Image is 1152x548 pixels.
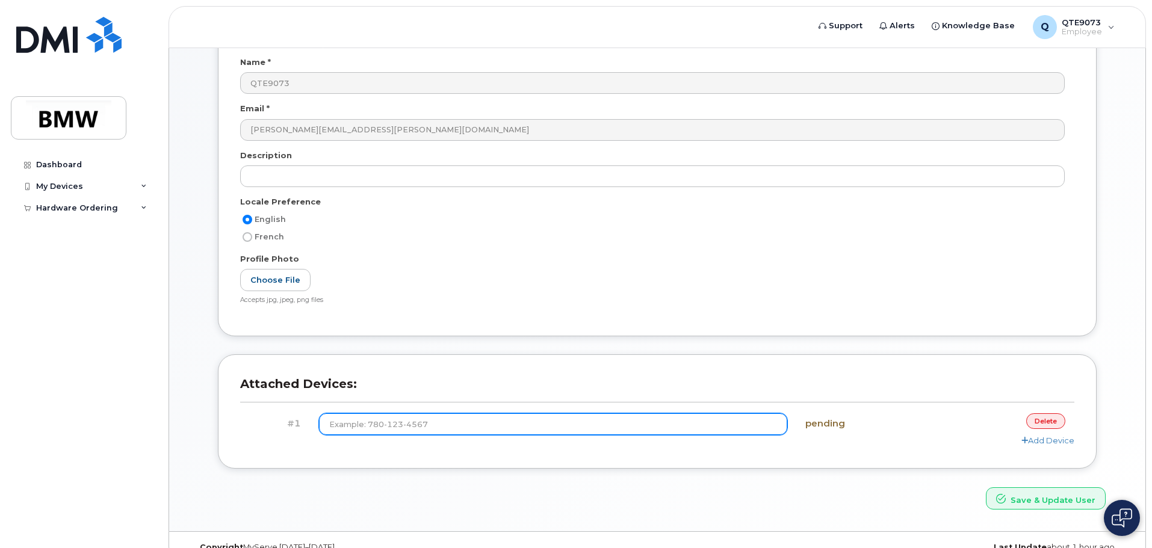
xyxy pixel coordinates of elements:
[805,419,926,429] h4: pending
[240,269,311,291] label: Choose File
[240,296,1065,305] div: Accepts jpg, jpeg, png files
[942,20,1015,32] span: Knowledge Base
[243,215,252,224] input: English
[1021,436,1074,445] a: Add Device
[1024,15,1123,39] div: QTE9073
[240,196,321,208] label: Locale Preference
[240,150,292,161] label: Description
[249,419,301,429] h4: #1
[1041,20,1049,34] span: Q
[1112,508,1132,528] img: Open chat
[255,215,286,224] span: English
[255,232,284,241] span: French
[923,14,1023,38] a: Knowledge Base
[1026,413,1065,428] a: delete
[871,14,923,38] a: Alerts
[240,253,299,265] label: Profile Photo
[240,103,270,114] label: Email *
[243,232,252,242] input: French
[240,57,271,68] label: Name *
[240,377,1074,402] h3: Attached Devices:
[986,487,1106,510] button: Save & Update User
[319,413,788,435] input: Example: 780-123-4567
[1062,17,1102,27] span: QTE9073
[890,20,915,32] span: Alerts
[1062,27,1102,37] span: Employee
[829,20,862,32] span: Support
[810,14,871,38] a: Support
